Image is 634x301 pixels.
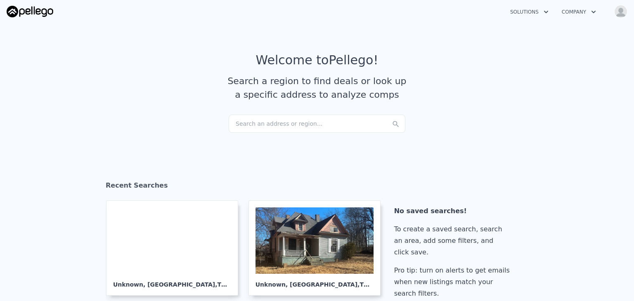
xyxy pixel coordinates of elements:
div: To create a saved search, search an area, add some filters, and click save. [394,223,513,258]
span: , TN 37216 [215,281,248,288]
div: Search a region to find deals or look up a specific address to analyze comps [225,74,409,101]
div: Recent Searches [106,174,528,200]
div: Unknown , [GEOGRAPHIC_DATA] [255,274,374,289]
button: Company [555,5,603,19]
button: Solutions [504,5,555,19]
a: Unknown, [GEOGRAPHIC_DATA],TN 38106 [248,200,387,296]
div: Welcome to Pellego ! [256,53,379,68]
img: avatar [614,5,627,18]
div: Pro tip: turn on alerts to get emails when new listings match your search filters. [394,265,513,299]
span: , TN 38106 [357,281,390,288]
div: No saved searches! [394,205,513,217]
a: Unknown, [GEOGRAPHIC_DATA],TN 37216 [106,200,245,296]
div: Unknown , [GEOGRAPHIC_DATA] [113,274,231,289]
div: Search an address or region... [229,115,405,133]
img: Pellego [7,6,53,17]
